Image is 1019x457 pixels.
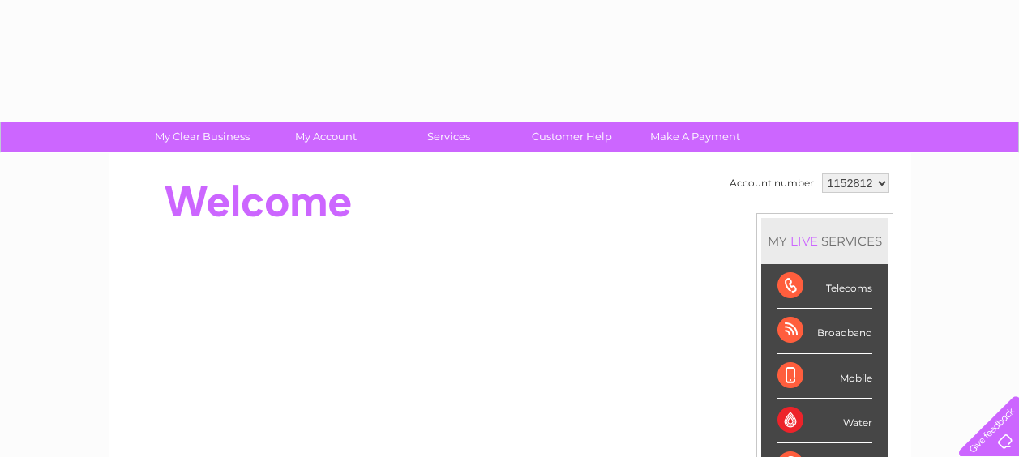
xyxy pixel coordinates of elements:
[135,122,269,152] a: My Clear Business
[777,309,872,353] div: Broadband
[259,122,392,152] a: My Account
[777,264,872,309] div: Telecoms
[505,122,639,152] a: Customer Help
[726,169,818,197] td: Account number
[382,122,516,152] a: Services
[777,354,872,399] div: Mobile
[777,399,872,443] div: Water
[628,122,762,152] a: Make A Payment
[787,233,821,249] div: LIVE
[761,218,888,264] div: MY SERVICES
